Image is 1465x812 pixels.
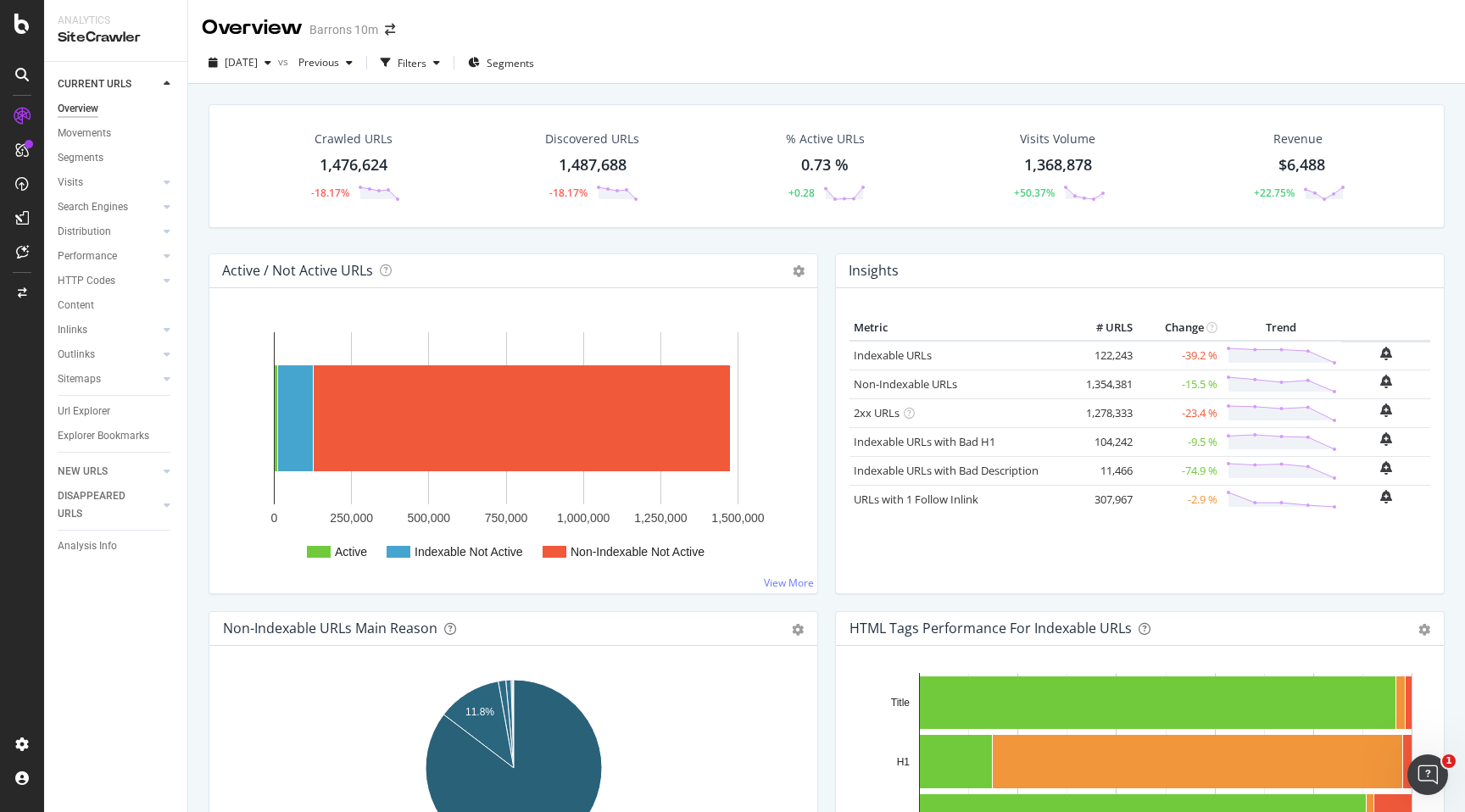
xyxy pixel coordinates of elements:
div: NEW URLS [58,463,108,481]
span: vs [278,54,292,69]
div: Content [58,297,94,314]
span: 1 [1442,754,1456,768]
div: HTML Tags Performance for Indexable URLs [849,620,1132,637]
button: Filters [374,49,447,76]
div: Movements [58,125,111,142]
text: Active [335,545,367,559]
text: 500,000 [408,511,451,525]
span: Previous [292,55,339,70]
button: Previous [292,49,359,76]
td: -15.5 % [1137,370,1222,398]
div: +0.28 [788,186,815,200]
text: Title [891,697,911,709]
div: Barrons 10m [309,21,378,38]
i: Options [793,265,805,277]
div: Analytics [58,14,174,28]
div: SiteCrawler [58,28,174,47]
h4: Active / Not Active URLs [222,259,373,282]
a: Inlinks [58,321,159,339]
a: Analysis Info [58,537,175,555]
div: Visits [58,174,83,192]
div: Outlinks [58,346,95,364]
a: Search Engines [58,198,159,216]
div: 1,476,624 [320,154,387,176]
a: Movements [58,125,175,142]
div: gear [1418,624,1430,636]
th: Metric [849,315,1069,341]
td: -39.2 % [1137,341,1222,370]
div: HTTP Codes [58,272,115,290]
span: Revenue [1273,131,1323,147]
td: 1,354,381 [1069,370,1137,398]
text: 750,000 [485,511,528,525]
a: Non-Indexable URLs [854,376,957,392]
div: bell-plus [1380,347,1392,360]
text: 0 [271,511,278,525]
a: Visits [58,174,159,192]
a: 2xx URLs [854,405,900,420]
a: HTTP Codes [58,272,159,290]
div: 0.73 % [801,154,849,176]
th: Trend [1222,315,1341,341]
div: +50.37% [1014,186,1055,200]
div: -18.17% [549,186,588,200]
td: 11,466 [1069,456,1137,485]
div: bell-plus [1380,375,1392,388]
div: Overview [58,100,98,118]
div: bell-plus [1380,461,1392,475]
a: Indexable URLs with Bad H1 [854,434,995,449]
a: Outlinks [58,346,159,364]
text: 1,000,000 [557,511,610,525]
text: Non-Indexable Not Active [571,545,705,559]
span: $6,488 [1278,154,1325,175]
div: Sitemaps [58,370,101,388]
div: gear [792,624,804,636]
text: 11.8% [465,706,494,718]
a: Overview [58,100,175,118]
a: Explorer Bookmarks [58,427,175,445]
td: 122,243 [1069,341,1137,370]
div: Crawled URLs [315,131,393,147]
h4: Insights [849,259,899,282]
a: CURRENT URLS [58,75,159,93]
div: Filters [398,56,426,70]
div: % Active URLs [786,131,865,147]
a: NEW URLS [58,463,159,481]
a: Indexable URLs with Bad Description [854,463,1039,478]
div: Distribution [58,223,111,241]
div: bell-plus [1380,432,1392,446]
div: 1,368,878 [1024,154,1092,176]
button: [DATE] [202,49,278,76]
div: -18.17% [311,186,349,200]
td: -74.9 % [1137,456,1222,485]
button: Segments [461,49,541,76]
div: Overview [202,14,303,42]
text: H1 [897,756,911,768]
td: 1,278,333 [1069,398,1137,427]
div: bell-plus [1380,490,1392,503]
div: Analysis Info [58,537,117,555]
td: 104,242 [1069,427,1137,456]
text: Indexable Not Active [415,545,523,559]
a: DISAPPEARED URLS [58,487,159,523]
th: # URLS [1069,315,1137,341]
iframe: Intercom live chat [1407,754,1448,795]
a: Segments [58,149,175,167]
text: 250,000 [330,511,373,525]
div: Visits Volume [1020,131,1095,147]
th: Change [1137,315,1222,341]
div: Performance [58,247,117,265]
div: 1,487,688 [559,154,627,176]
div: DISAPPEARED URLS [58,487,143,523]
a: Indexable URLs [854,348,932,363]
div: +22.75% [1254,186,1295,200]
div: Discovered URLs [545,131,639,147]
div: arrow-right-arrow-left [385,24,395,36]
a: Url Explorer [58,403,175,420]
a: Sitemaps [58,370,159,388]
div: Search Engines [58,198,128,216]
div: Explorer Bookmarks [58,427,149,445]
span: 2025 Oct. 3rd [225,55,258,70]
svg: A chart. [223,315,804,580]
a: Performance [58,247,159,265]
